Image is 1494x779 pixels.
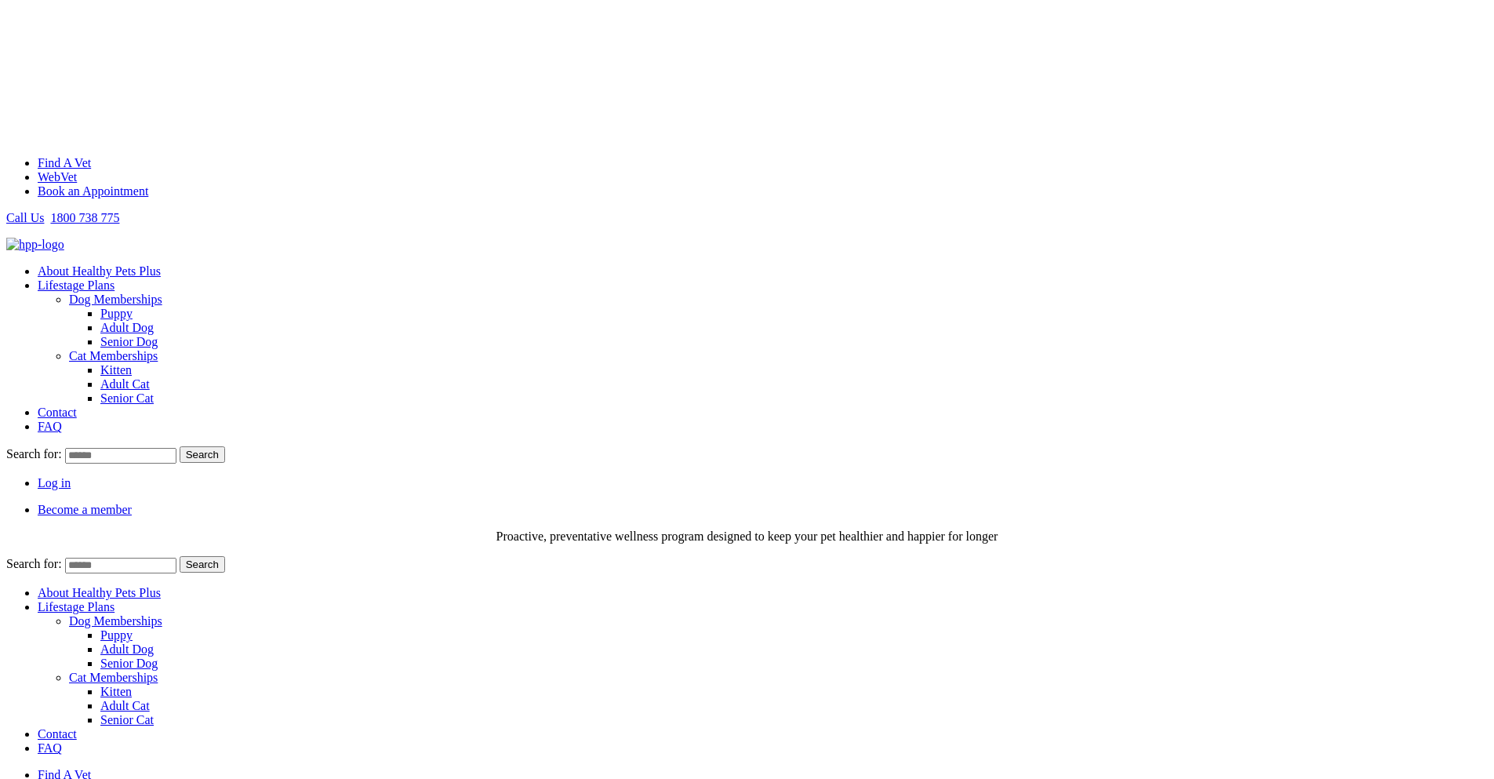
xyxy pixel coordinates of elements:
[6,238,64,252] img: hpp-logo
[6,557,62,570] span: Search for:
[100,699,150,712] a: Adult Cat
[65,558,176,573] input: Search for:
[69,671,158,684] a: Cat Memberships
[38,406,77,419] a: Contact
[100,713,154,726] a: Senior Cat
[100,321,154,334] a: Adult Dog
[38,600,115,613] a: Lifestage Plans
[38,156,91,169] a: Find A Vet
[65,448,176,464] input: Search for:
[100,363,132,377] a: Kitten
[100,642,154,656] a: Adult Dog
[69,349,158,362] a: Cat Memberships
[38,420,62,433] a: FAQ
[6,447,62,460] span: Search for:
[100,335,158,348] a: Senior Dog
[38,476,71,490] a: Log in
[100,685,132,698] a: Kitten
[38,264,161,278] a: About Healthy Pets Plus
[38,170,77,184] a: WebVet
[100,377,150,391] a: Adult Cat
[38,503,132,516] a: Become a member
[69,293,162,306] a: Dog Memberships
[38,727,77,741] a: Contact
[100,628,133,642] a: Puppy
[38,586,161,599] a: About Healthy Pets Plus
[38,741,62,755] a: FAQ
[6,530,1488,544] p: Proactive, preventative wellness program designed to keep your pet healthier and happier for longer
[100,657,158,670] a: Senior Dog
[180,556,225,573] button: Search
[38,278,115,292] a: Lifestage Plans
[6,211,44,224] span: Call Us
[6,211,119,224] a: Call Us1800 738 775
[180,446,225,463] button: Search
[69,614,162,628] a: Dog Memberships
[38,184,148,198] a: Book an Appointment
[100,391,154,405] a: Senior Cat
[100,307,133,320] a: Puppy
